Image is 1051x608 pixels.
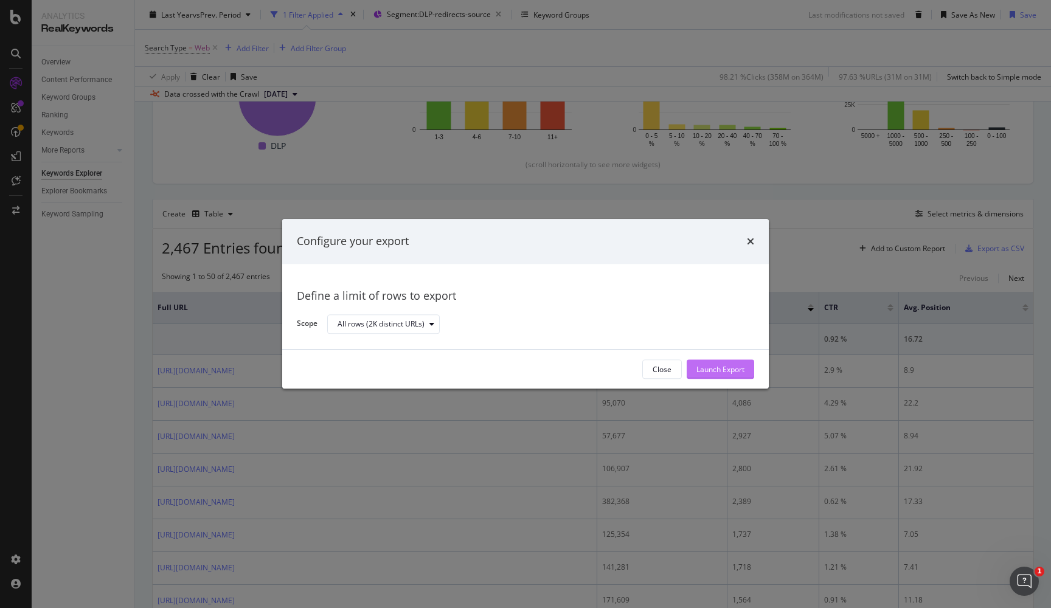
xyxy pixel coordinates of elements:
div: All rows (2K distinct URLs) [338,320,425,328]
iframe: Intercom live chat [1010,567,1039,596]
span: 1 [1035,567,1044,576]
button: All rows (2K distinct URLs) [327,314,440,334]
label: Scope [297,319,317,332]
div: times [747,233,754,249]
button: Close [642,360,682,379]
div: Define a limit of rows to export [297,288,754,304]
div: modal [282,219,769,389]
div: Launch Export [696,364,744,375]
button: Launch Export [687,360,754,379]
div: Close [653,364,671,375]
div: Configure your export [297,233,409,249]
